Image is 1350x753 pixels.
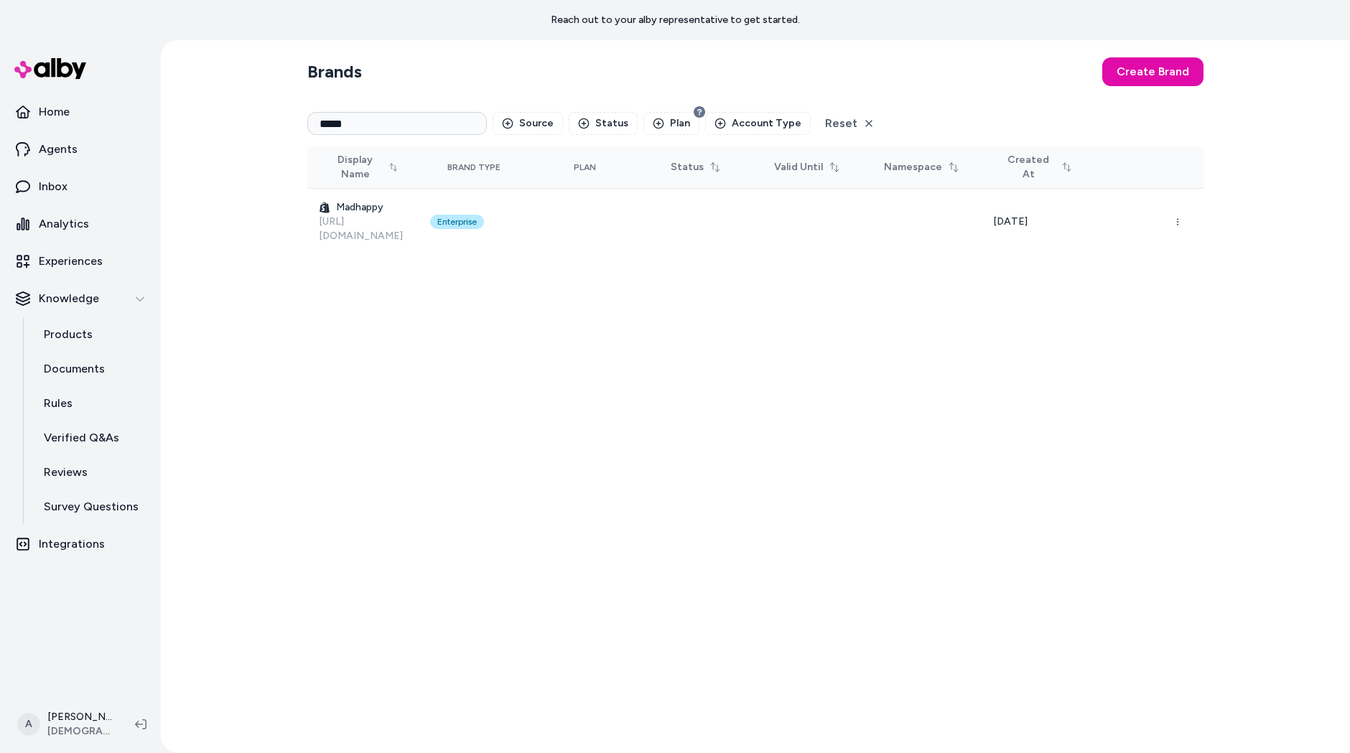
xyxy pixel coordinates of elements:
[29,490,155,524] a: Survey Questions
[765,154,849,180] button: Valid Until
[39,535,105,553] p: Integrations
[6,527,155,561] a: Integrations
[6,281,155,316] button: Knowledge
[47,710,112,724] p: [PERSON_NAME]
[14,58,86,79] img: alby Logo
[44,360,105,378] p: Documents
[875,154,968,180] button: Namespace
[9,701,124,747] button: A[PERSON_NAME][DEMOGRAPHIC_DATA]
[44,498,139,515] p: Survey Questions
[6,169,155,204] a: Inbox
[705,112,811,135] button: Account Type
[662,154,730,180] button: Status
[1102,57,1204,86] button: Create Brand
[44,464,88,481] p: Reviews
[39,178,67,195] p: Inbox
[44,326,93,343] p: Products
[816,112,883,135] button: Reset
[39,103,70,121] p: Home
[17,713,40,736] span: A
[307,60,362,83] h2: Brands
[39,141,78,158] p: Agents
[29,421,155,455] a: Verified Q&As
[319,200,407,215] h3: Madhappy
[29,352,155,386] a: Documents
[447,162,501,173] div: Brand Type
[643,112,699,135] button: Plan
[47,724,112,739] span: [DEMOGRAPHIC_DATA]
[6,95,155,129] a: Home
[6,244,155,279] a: Experiences
[569,112,638,135] button: Status
[541,162,629,173] div: Plan
[39,253,103,270] p: Experiences
[319,147,407,187] button: Display Name
[319,215,403,242] a: [URL][DOMAIN_NAME]
[44,429,119,446] p: Verified Q&As
[6,132,155,167] a: Agents
[29,386,155,421] a: Rules
[993,215,1028,228] span: [DATE]
[29,317,155,352] a: Products
[39,290,99,307] p: Knowledge
[29,455,155,490] a: Reviews
[44,395,73,412] p: Rules
[993,147,1081,187] button: Created At
[39,215,89,233] p: Analytics
[551,13,800,27] p: Reach out to your alby representative to get started.
[6,207,155,241] a: Analytics
[493,112,563,135] button: Source
[430,215,484,229] div: Enterprise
